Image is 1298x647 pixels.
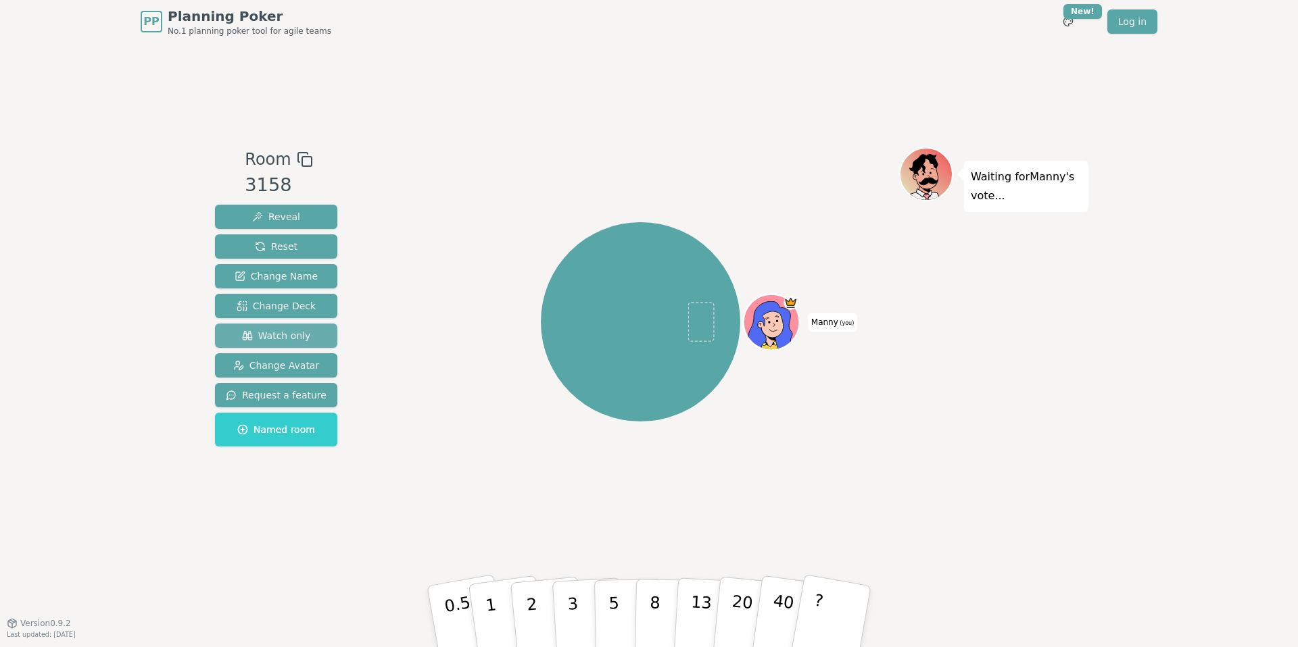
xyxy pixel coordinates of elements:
div: 3158 [245,172,312,199]
span: Room [245,147,291,172]
a: Log in [1107,9,1157,34]
span: Named room [237,423,315,436]
span: Change Deck [237,299,316,313]
button: Change Name [215,264,337,288]
p: Waiting for Manny 's vote... [971,167,1082,205]
span: Last updated: [DATE] [7,631,76,638]
span: Reset [255,240,297,253]
span: Change Avatar [233,359,320,372]
button: Click to change your avatar [745,296,798,348]
span: (you) [838,320,855,326]
span: Reveal [252,210,300,224]
span: PP [143,14,159,30]
a: PPPlanning PokerNo.1 planning poker tool for agile teams [141,7,331,36]
span: Manny is the host [784,296,798,310]
button: Reset [215,234,337,259]
span: Change Name [235,269,318,283]
div: New! [1063,4,1102,19]
button: Change Deck [215,294,337,318]
button: Version0.9.2 [7,618,71,629]
button: Named room [215,413,337,446]
button: Change Avatar [215,353,337,378]
span: Version 0.9.2 [20,618,71,629]
span: Planning Poker [168,7,331,26]
span: Watch only [242,329,311,342]
span: Request a feature [226,388,327,402]
span: No.1 planning poker tool for agile teams [168,26,331,36]
button: Request a feature [215,383,337,407]
span: Click to change your name [808,313,858,332]
button: Reveal [215,205,337,229]
button: Watch only [215,323,337,348]
button: New! [1056,9,1080,34]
